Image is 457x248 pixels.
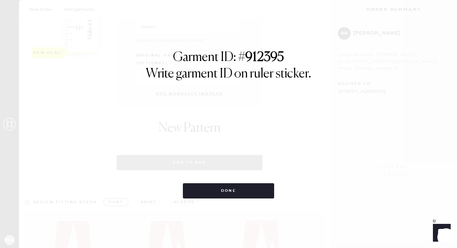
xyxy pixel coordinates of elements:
strong: 912395 [245,51,284,64]
img: yH5BAEAAAAALAAAAAABAAEAAAIBRAA7 [110,72,347,177]
h1: Write garment ID on ruler sticker. [146,66,311,82]
button: Done [183,183,274,198]
iframe: Front Chat [427,219,454,247]
h1: Garment ID: # [173,50,284,66]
